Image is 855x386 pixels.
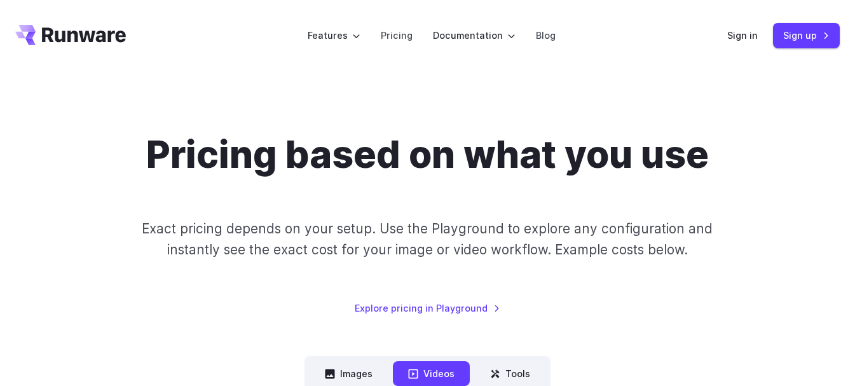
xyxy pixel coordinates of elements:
h1: Pricing based on what you use [146,132,709,177]
a: Go to / [15,25,126,45]
button: Images [310,361,388,386]
a: Blog [536,28,556,43]
label: Documentation [433,28,516,43]
label: Features [308,28,360,43]
button: Videos [393,361,470,386]
button: Tools [475,361,545,386]
a: Sign up [773,23,840,48]
a: Sign in [727,28,758,43]
a: Explore pricing in Playground [355,301,500,315]
p: Exact pricing depends on your setup. Use the Playground to explore any configuration and instantl... [139,218,716,261]
a: Pricing [381,28,413,43]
